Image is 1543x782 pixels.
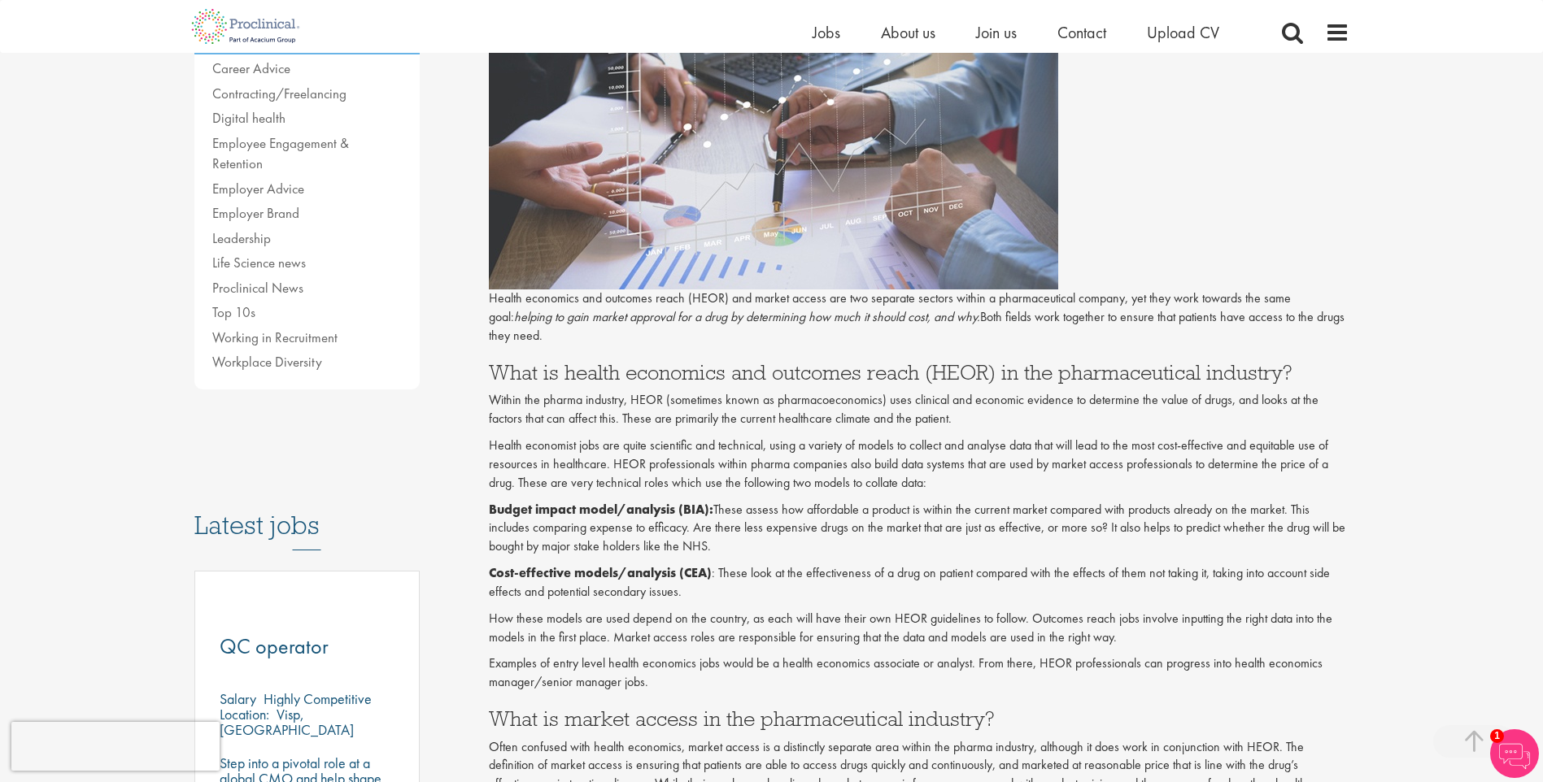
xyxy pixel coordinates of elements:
strong: Budget impact model/analysis (BIA): [489,501,713,518]
a: Workplace Diversity [212,353,322,371]
p: Visp, [GEOGRAPHIC_DATA] [220,705,354,739]
a: Employee Engagement & Retention [212,134,349,173]
p: How these models are used depend on the country, as each will have their own HEOR guidelines to f... [489,610,1349,647]
a: Employer Brand [212,204,299,222]
a: Working in Recruitment [212,328,338,346]
a: Upload CV [1147,22,1219,43]
span: Location: [220,705,269,723]
strong: Cost-effective models/analysis (CEA) [489,564,712,581]
span: 1 [1490,729,1504,743]
p: Health economist jobs are quite scientific and technical, using a variety of models to collect an... [489,437,1349,493]
a: QC operator [220,636,395,657]
p: Examples of entry level health economics jobs would be a health economics associate or analyst. F... [489,654,1349,692]
p: : These look at the effectiveness of a drug on patient compared with the effects of them not taki... [489,564,1349,602]
a: Top 10s [212,303,255,321]
a: Contracting/Freelancing [212,85,347,102]
a: Join us [976,22,1017,43]
span: QC operator [220,632,329,660]
a: About us [881,22,935,43]
p: Highly Competitive [264,689,372,708]
p: These assess how affordable a product is within the current market compared with products already... [489,501,1349,557]
a: Proclinical News [212,279,303,297]
a: Career Advice [212,59,290,77]
h3: What is health economics and outcomes reach (HEOR) in the pharmaceutical industry? [489,362,1349,383]
h3: Latest jobs [194,471,421,550]
a: Employer Advice [212,180,304,198]
p: Health economics and outcomes reach (HEOR) and market access are two separate sectors within a ph... [489,289,1349,345]
i: helping to gain market approval for a drug by determining how much it should cost, and why. [514,308,980,325]
a: Contact [1057,22,1106,43]
img: Chatbot [1490,729,1539,778]
iframe: reCAPTCHA [11,722,220,771]
h3: What is market access in the pharmaceutical industry? [489,708,1349,729]
a: Life Science news [212,254,306,272]
a: Leadership [212,229,271,247]
a: Jobs [813,22,840,43]
span: Salary [220,689,256,708]
p: Within the pharma industry, HEOR (sometimes known as pharmacoeconomics) uses clinical and economi... [489,391,1349,428]
a: Digital health [212,109,285,127]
